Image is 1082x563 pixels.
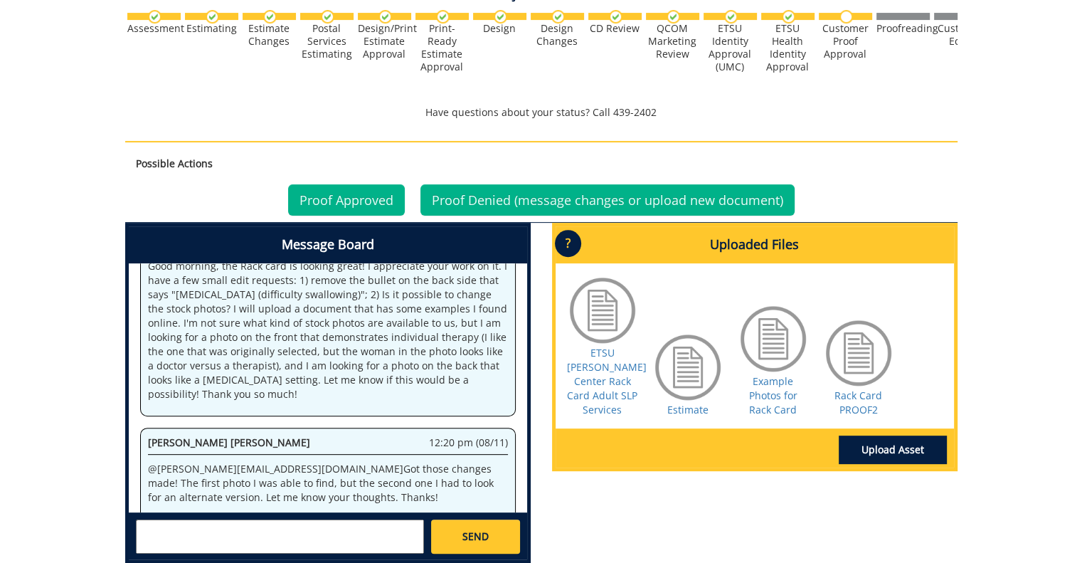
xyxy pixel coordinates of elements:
a: Upload Asset [839,436,947,464]
div: CD Review [588,22,642,35]
span: [PERSON_NAME] [PERSON_NAME] [148,436,310,449]
img: checkmark [782,10,795,23]
a: Estimate [667,403,709,416]
div: ETSU Health Identity Approval [761,22,815,73]
span: SEND [462,530,489,544]
img: checkmark [551,10,565,23]
p: Have questions about your status? Call 439-2402 [125,105,958,120]
div: Customer Edits [934,22,987,48]
a: Rack Card PROOF2 [834,389,882,416]
strong: Possible Actions [136,157,213,170]
div: Design Changes [531,22,584,48]
a: Proof Approved [288,184,405,216]
img: checkmark [206,10,219,23]
span: 12:20 pm (08/11) [429,436,508,450]
p: @ [PERSON_NAME][EMAIL_ADDRESS][DOMAIN_NAME] Got those changes made! The first photo I was able to... [148,462,508,505]
img: checkmark [494,10,507,23]
div: Print-Ready Estimate Approval [415,22,469,73]
a: Example Photos for Rack Card [749,374,797,416]
img: checkmark [378,10,392,23]
div: Design [473,22,526,35]
div: ETSU Identity Approval (UMC) [704,22,757,73]
img: checkmark [724,10,738,23]
img: checkmark [667,10,680,23]
a: ETSU [PERSON_NAME] Center Rack Card Adult SLP Services [567,346,647,416]
img: no [839,10,853,23]
div: QCOM Marketing Review [646,22,699,60]
p: Good morning, the Rack card is looking great! I appreciate your work on it. I have a few small ed... [148,259,508,401]
div: Estimating [185,22,238,35]
h4: Uploaded Files [556,226,954,263]
div: Assessment [127,22,181,35]
img: checkmark [609,10,622,23]
p: ? [555,230,581,257]
div: Postal Services Estimating [300,22,354,60]
img: checkmark [321,10,334,23]
div: Design/Print Estimate Approval [358,22,411,60]
img: checkmark [263,10,277,23]
a: SEND [431,520,519,554]
img: checkmark [436,10,450,23]
div: Estimate Changes [243,22,296,48]
a: Proof Denied (message changes or upload new document) [420,184,795,216]
div: Proofreading [876,22,930,35]
img: checkmark [148,10,161,23]
h4: Message Board [129,226,527,263]
textarea: messageToSend [136,520,424,554]
div: Customer Proof Approval [819,22,872,60]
